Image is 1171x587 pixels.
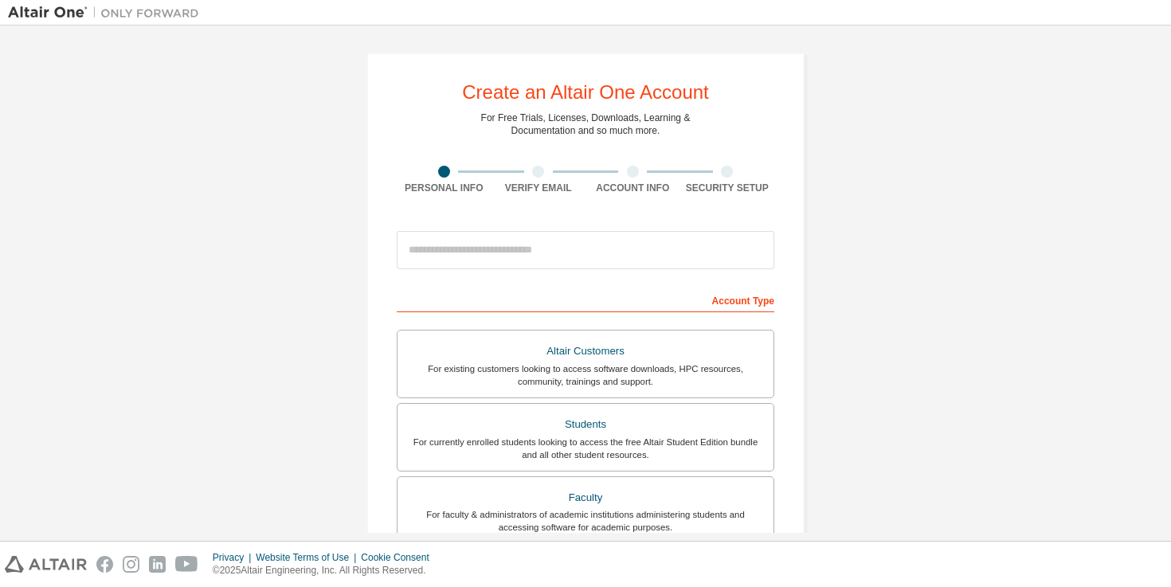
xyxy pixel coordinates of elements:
[407,436,764,461] div: For currently enrolled students looking to access the free Altair Student Edition bundle and all ...
[361,551,438,564] div: Cookie Consent
[481,112,691,137] div: For Free Trials, Licenses, Downloads, Learning & Documentation and so much more.
[149,556,166,573] img: linkedin.svg
[397,182,492,194] div: Personal Info
[8,5,207,21] img: Altair One
[256,551,361,564] div: Website Terms of Use
[407,487,764,509] div: Faculty
[407,508,764,534] div: For faculty & administrators of academic institutions administering students and accessing softwa...
[175,556,198,573] img: youtube.svg
[407,413,764,436] div: Students
[680,182,775,194] div: Security Setup
[407,362,764,388] div: For existing customers looking to access software downloads, HPC resources, community, trainings ...
[213,551,256,564] div: Privacy
[213,564,439,577] p: © 2025 Altair Engineering, Inc. All Rights Reserved.
[585,182,680,194] div: Account Info
[123,556,139,573] img: instagram.svg
[96,556,113,573] img: facebook.svg
[5,556,87,573] img: altair_logo.svg
[462,83,709,102] div: Create an Altair One Account
[407,340,764,362] div: Altair Customers
[492,182,586,194] div: Verify Email
[397,287,774,312] div: Account Type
